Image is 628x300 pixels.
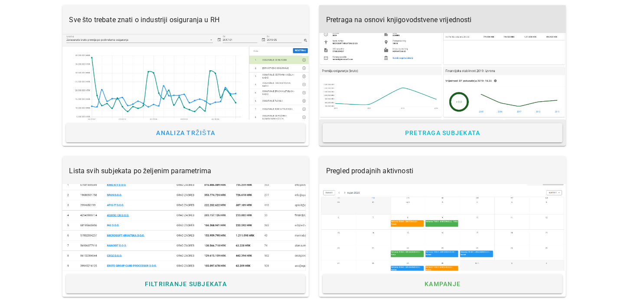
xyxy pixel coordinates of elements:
[326,167,413,175] span: Pregled prodajnih aktivnosti
[69,16,220,24] span: Sve što trebate znati o industriji osiguranja u RH
[144,280,227,287] span: Filtriranje subjekata
[66,274,306,293] a: Filtriranje subjekata
[69,167,212,175] span: Lista svih subjekata po željenim parametrima
[326,16,472,24] span: Pretraga na osnovi knjigovodstvene vrijednosti
[156,129,215,136] span: Analiza tržišta
[405,129,481,136] span: Pretraga subjekata
[424,280,461,287] span: Kampanje
[66,123,306,142] a: Analiza tržišta
[323,274,563,293] a: Kampanje
[323,123,563,142] a: Pretraga subjekata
